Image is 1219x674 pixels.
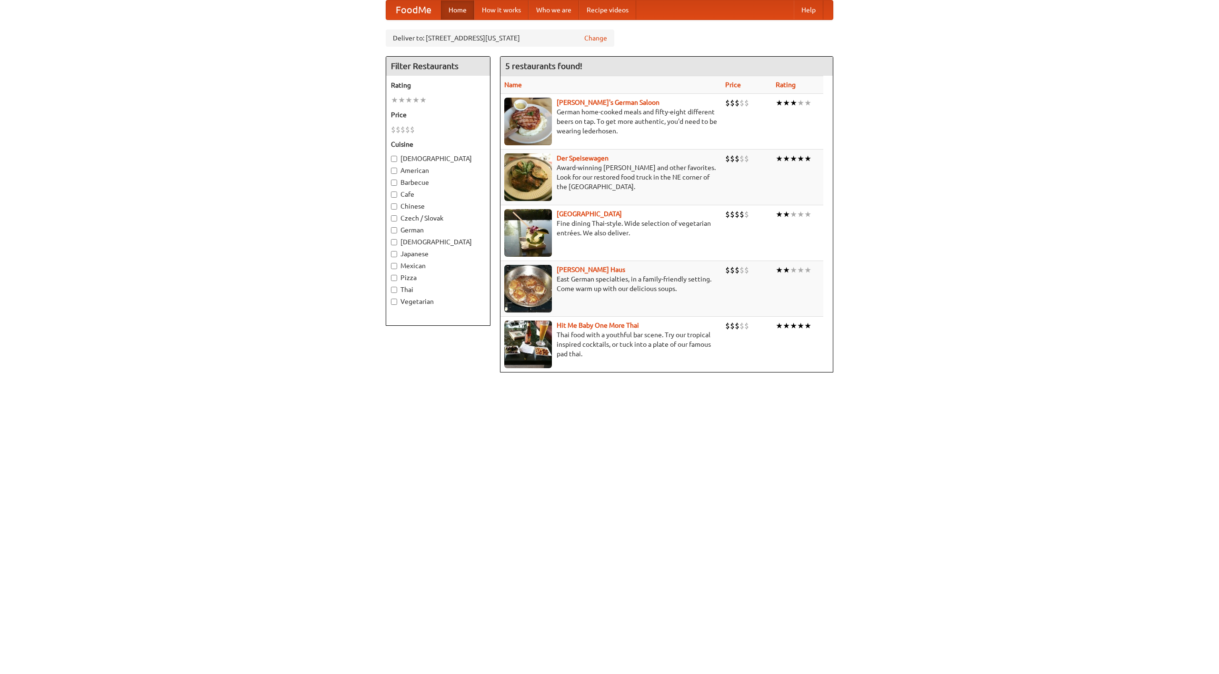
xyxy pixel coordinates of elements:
li: $ [744,98,749,108]
ng-pluralize: 5 restaurants found! [505,61,582,70]
li: ★ [790,209,797,220]
h5: Rating [391,80,485,90]
input: Japanese [391,251,397,257]
label: [DEMOGRAPHIC_DATA] [391,237,485,247]
label: Pizza [391,273,485,282]
li: $ [730,265,735,275]
li: ★ [405,95,412,105]
li: ★ [783,153,790,164]
li: ★ [776,321,783,331]
label: Barbecue [391,178,485,187]
input: [DEMOGRAPHIC_DATA] [391,239,397,245]
li: $ [739,265,744,275]
input: Pizza [391,275,397,281]
li: ★ [797,153,804,164]
img: babythai.jpg [504,321,552,368]
li: $ [744,209,749,220]
img: speisewagen.jpg [504,153,552,201]
label: Vegetarian [391,297,485,306]
li: ★ [790,321,797,331]
li: ★ [776,209,783,220]
a: Der Speisewagen [557,154,609,162]
li: ★ [776,153,783,164]
li: ★ [804,209,811,220]
a: Change [584,33,607,43]
label: Thai [391,285,485,294]
li: ★ [412,95,420,105]
li: $ [735,209,739,220]
a: [PERSON_NAME]'s German Saloon [557,99,659,106]
li: $ [744,153,749,164]
li: $ [410,124,415,135]
li: $ [391,124,396,135]
a: Rating [776,81,796,89]
li: ★ [797,98,804,108]
a: [GEOGRAPHIC_DATA] [557,210,622,218]
h4: Filter Restaurants [386,57,490,76]
li: ★ [804,321,811,331]
label: Japanese [391,249,485,259]
label: German [391,225,485,235]
li: ★ [804,153,811,164]
li: ★ [783,265,790,275]
img: esthers.jpg [504,98,552,145]
img: kohlhaus.jpg [504,265,552,312]
li: ★ [783,98,790,108]
li: $ [730,98,735,108]
img: satay.jpg [504,209,552,257]
li: $ [735,98,739,108]
a: Hit Me Baby One More Thai [557,322,639,329]
li: $ [725,209,730,220]
label: Cafe [391,190,485,199]
p: Award-winning [PERSON_NAME] and other favorites. Look for our restored food truck in the NE corne... [504,163,718,191]
li: ★ [420,95,427,105]
li: ★ [797,265,804,275]
li: ★ [391,95,398,105]
a: Home [441,0,474,20]
li: $ [735,153,739,164]
a: [PERSON_NAME] Haus [557,266,625,273]
input: Cafe [391,191,397,198]
li: ★ [804,265,811,275]
div: Deliver to: [STREET_ADDRESS][US_STATE] [386,30,614,47]
label: Czech / Slovak [391,213,485,223]
li: ★ [783,321,790,331]
input: Chinese [391,203,397,210]
li: ★ [790,265,797,275]
li: $ [744,265,749,275]
a: Name [504,81,522,89]
p: Thai food with a youthful bar scene. Try our tropical inspired cocktails, or tuck into a plate of... [504,330,718,359]
input: Czech / Slovak [391,215,397,221]
label: Mexican [391,261,485,271]
h5: Cuisine [391,140,485,149]
a: FoodMe [386,0,441,20]
li: $ [739,209,744,220]
li: $ [396,124,400,135]
li: $ [405,124,410,135]
input: Mexican [391,263,397,269]
li: ★ [790,98,797,108]
li: $ [725,153,730,164]
a: Who we are [529,0,579,20]
input: [DEMOGRAPHIC_DATA] [391,156,397,162]
li: $ [400,124,405,135]
p: German home-cooked meals and fifty-eight different beers on tap. To get more authentic, you'd nee... [504,107,718,136]
li: $ [730,209,735,220]
label: American [391,166,485,175]
li: $ [735,321,739,331]
input: German [391,227,397,233]
li: ★ [790,153,797,164]
p: East German specialties, in a family-friendly setting. Come warm up with our delicious soups. [504,274,718,293]
li: $ [725,321,730,331]
li: ★ [797,321,804,331]
a: How it works [474,0,529,20]
li: $ [725,265,730,275]
li: ★ [804,98,811,108]
li: $ [739,98,744,108]
li: $ [730,153,735,164]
